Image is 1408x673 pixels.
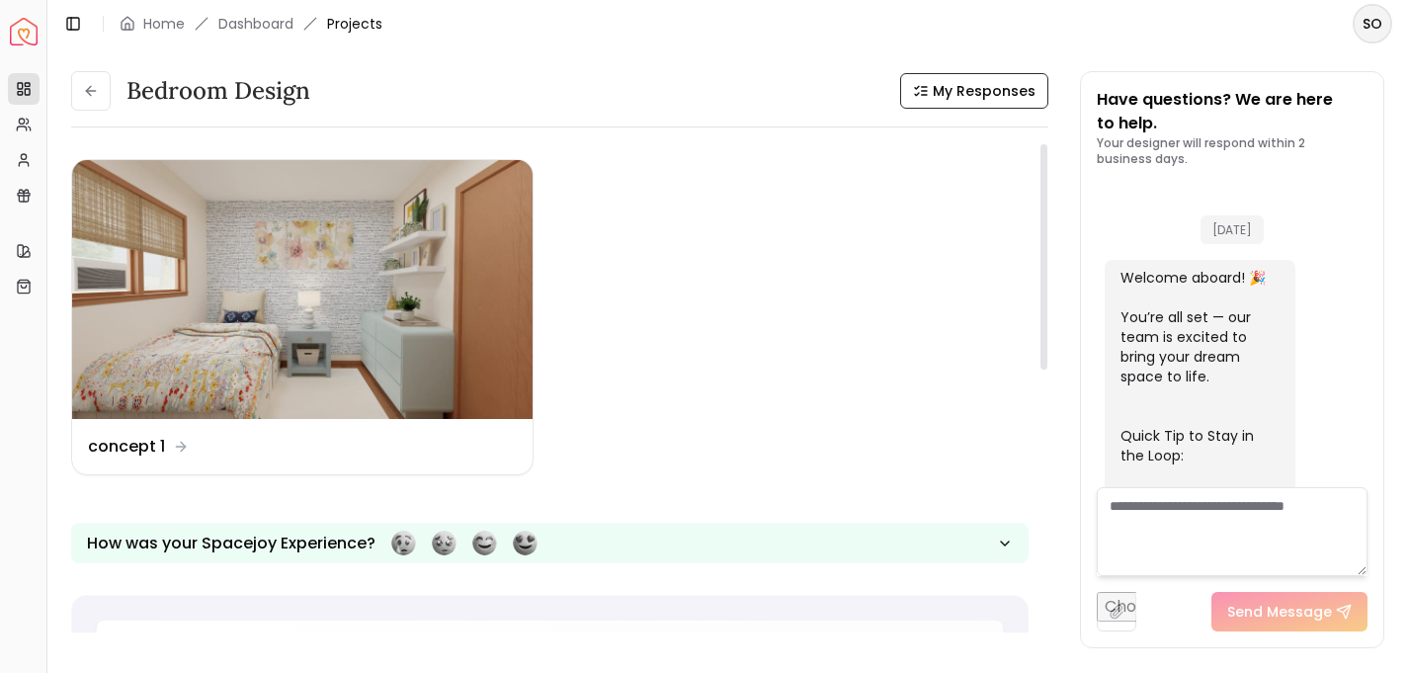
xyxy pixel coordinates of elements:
[900,73,1048,109] button: My Responses
[88,435,165,459] dd: concept 1
[1097,88,1367,135] p: Have questions? We are here to help.
[1353,4,1392,43] button: SO
[126,75,310,107] h3: Bedroom design
[143,14,185,34] a: Home
[72,160,533,419] img: concept 1
[120,14,382,34] nav: breadcrumb
[933,81,1035,101] span: My Responses
[10,18,38,45] a: Spacejoy
[218,14,293,34] a: Dashboard
[1201,215,1264,244] span: [DATE]
[71,523,1029,563] button: How was your Spacejoy Experience?Feeling terribleFeeling badFeeling goodFeeling awesome
[327,14,382,34] span: Projects
[71,159,534,475] a: concept 1concept 1
[1097,135,1367,167] p: Your designer will respond within 2 business days.
[10,18,38,45] img: Spacejoy Logo
[1355,6,1390,42] span: SO
[87,532,375,555] p: How was your Spacejoy Experience?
